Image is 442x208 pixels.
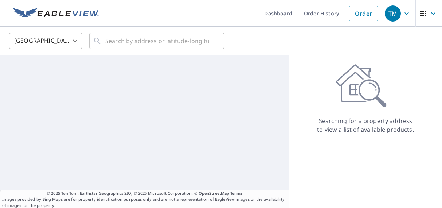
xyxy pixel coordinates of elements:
div: TM [385,5,401,22]
input: Search by address or latitude-longitude [105,31,209,51]
a: Terms [230,190,242,196]
img: EV Logo [13,8,99,19]
span: © 2025 TomTom, Earthstar Geographics SIO, © 2025 Microsoft Corporation, © [47,190,242,197]
div: [GEOGRAPHIC_DATA] [9,31,82,51]
p: Searching for a property address to view a list of available products. [317,116,414,134]
a: OpenStreetMap [199,190,229,196]
a: Order [349,6,378,21]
